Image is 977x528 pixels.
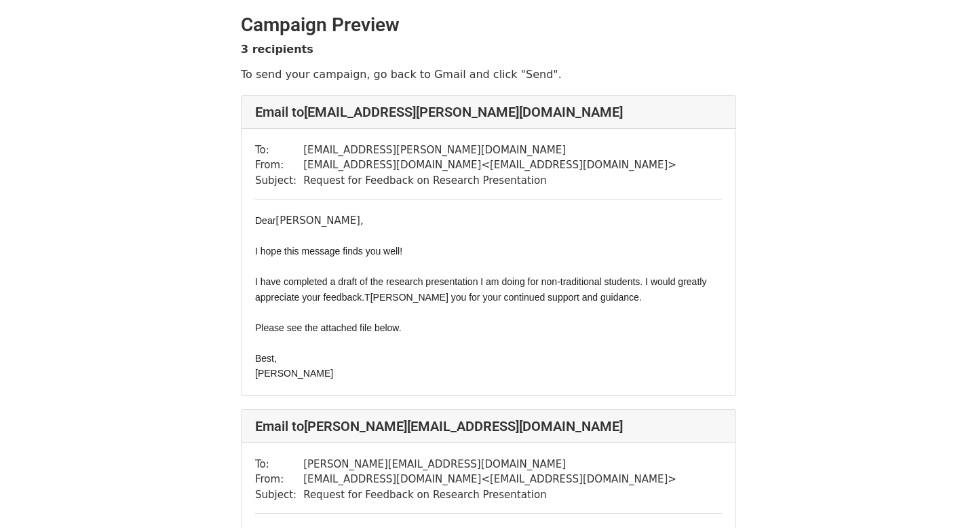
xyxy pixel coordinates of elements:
td: Request for Feedback on Research Presentation [303,487,676,503]
td: [EMAIL_ADDRESS][DOMAIN_NAME] < [EMAIL_ADDRESS][DOMAIN_NAME] > [303,157,676,173]
td: From: [255,472,303,487]
span: I hope this message finds you well! [255,246,402,257]
div: [PERSON_NAME], [255,213,722,229]
span: Dear [255,215,275,226]
span: [PERSON_NAME] [255,368,333,379]
span: Please see the attached file below. [255,322,402,333]
td: To: [255,143,303,158]
h2: Campaign Preview [241,14,736,37]
span: I have completed a draft of the research presentation I am doing for non-traditional students. I ... [255,276,706,303]
td: From: [255,157,303,173]
span: Best, [255,353,277,364]
td: To: [255,457,303,472]
td: [EMAIL_ADDRESS][PERSON_NAME][DOMAIN_NAME] [303,143,676,158]
td: Subject: [255,173,303,189]
td: Subject: [255,487,303,503]
td: [EMAIL_ADDRESS][DOMAIN_NAME] < [EMAIL_ADDRESS][DOMAIN_NAME] > [303,472,676,487]
span: T [364,292,370,303]
h4: Email to [EMAIL_ADDRESS][PERSON_NAME][DOMAIN_NAME] [255,104,722,120]
span: [PERSON_NAME] you for your continued support and guidance. [370,292,642,303]
strong: 3 recipients [241,43,313,56]
td: [PERSON_NAME][EMAIL_ADDRESS][DOMAIN_NAME] [303,457,676,472]
td: Request for Feedback on Research Presentation [303,173,676,189]
p: To send your campaign, go back to Gmail and click "Send". [241,67,736,81]
h4: Email to [PERSON_NAME][EMAIL_ADDRESS][DOMAIN_NAME] [255,418,722,434]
